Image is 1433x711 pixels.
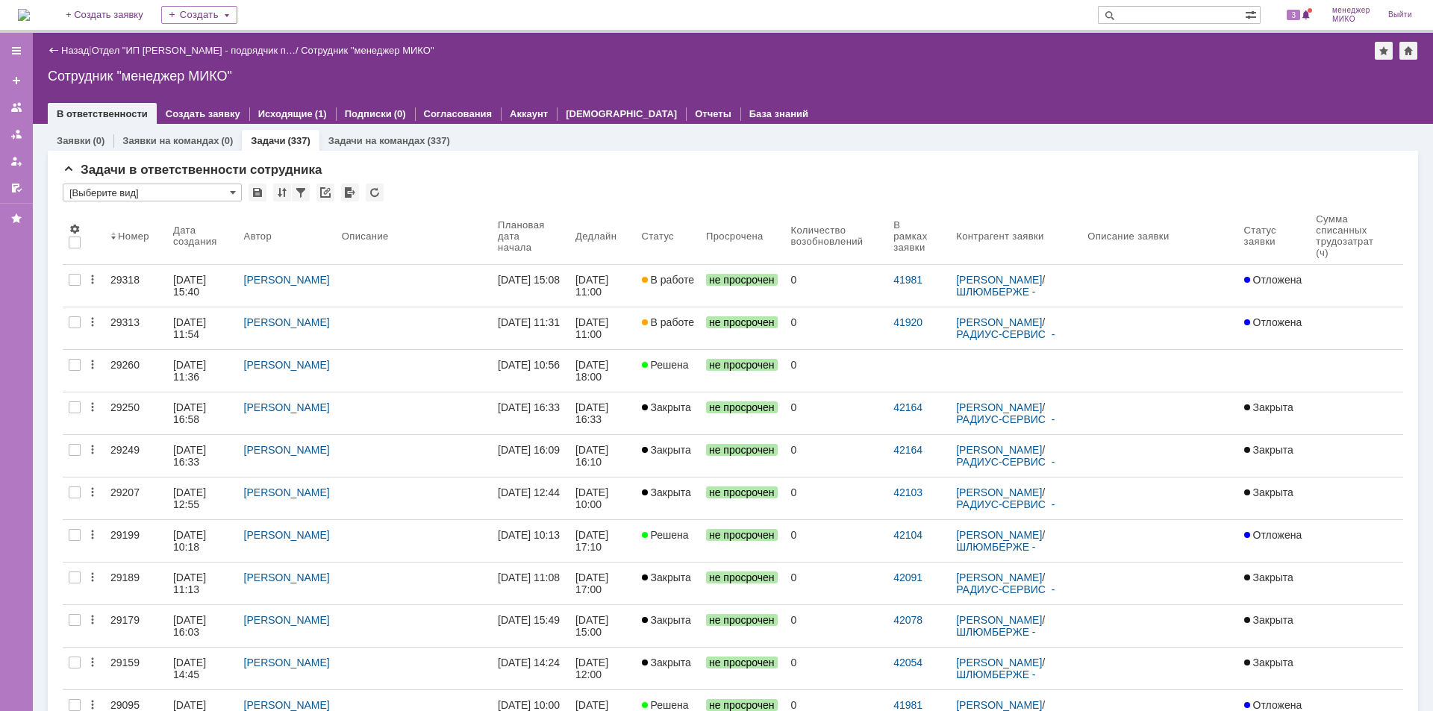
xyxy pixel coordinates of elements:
a: 42164 [893,401,922,413]
a: 29318 [104,265,167,307]
span: Закрыта [1244,401,1293,413]
img: logo [18,9,30,21]
a: 42091 [893,571,922,583]
a: [PERSON_NAME] [244,529,330,541]
span: Решена [642,699,689,711]
a: Закрыта [636,392,700,434]
a: Закрыта [636,648,700,689]
a: 0 [785,435,888,477]
div: Действия [87,359,99,371]
th: Статус [636,207,700,265]
div: [DATE] 10:13 [498,529,560,541]
span: Закрыта [1244,657,1293,668]
div: / [956,316,1075,340]
div: [DATE] 15:00 [575,614,611,638]
a: 0 [785,307,888,349]
span: Закрыта [642,657,691,668]
a: [PERSON_NAME] [244,274,330,286]
span: не просрочен [706,274,778,286]
div: Действия [87,444,99,456]
a: [PERSON_NAME] [956,614,1042,626]
a: [DATE] 10:13 [492,520,569,562]
a: 42164 [893,444,922,456]
th: Автор [238,207,336,265]
div: [DATE] 10:00 [575,486,611,510]
div: [DATE] 12:00 [575,657,611,680]
a: [PERSON_NAME] [956,486,1042,498]
div: Скопировать ссылку на список [316,184,334,201]
div: [DATE] 14:24 [498,657,560,668]
span: менеджер [1332,6,1370,15]
div: 0 [791,316,882,328]
a: 29159 [104,648,167,689]
a: [DATE] 17:00 [569,563,636,604]
a: ШЛЮМБЕРЖЕ - Компания "Шлюмберже Лоджелко, Инк" [956,668,1074,704]
div: 29250 [110,401,161,413]
span: Решена [642,529,689,541]
div: Сотрудник "менеджер МИКО" [48,69,1418,84]
a: 29207 [104,477,167,519]
div: Количество возобновлений [791,225,870,247]
a: РАДИУС-СЕРВИС - ООО «Фирма «Радиус-Сервис» [956,583,1069,619]
div: [DATE] 16:09 [498,444,560,456]
a: не просрочен [700,648,785,689]
a: 42078 [893,614,922,626]
a: 42103 [893,486,922,498]
a: [PERSON_NAME] [956,316,1042,328]
div: 0 [791,359,882,371]
a: Назад [61,45,89,56]
div: 0 [791,657,882,668]
div: Действия [87,614,99,626]
span: Отложена [1244,699,1302,711]
a: [DATE] 16:03 [167,605,238,647]
div: [DATE] 11:54 [173,316,209,340]
div: Сделать домашней страницей [1399,42,1417,60]
a: [PERSON_NAME] [956,529,1042,541]
span: Закрыта [642,614,691,626]
a: [DATE] 16:33 [569,392,636,434]
a: 0 [785,477,888,519]
div: [DATE] 11:00 [575,316,611,340]
a: [PERSON_NAME] [956,274,1042,286]
a: 29189 [104,563,167,604]
a: Закрыта [1238,435,1311,477]
a: Задачи [251,135,285,146]
span: Закрыта [1244,486,1293,498]
a: В ответственности [57,108,148,119]
div: 0 [791,699,882,711]
a: Задачи на командах [328,135,425,146]
div: Дата создания [173,225,220,247]
span: не просрочен [706,614,778,626]
div: Номер [118,231,149,242]
span: не просрочен [706,699,778,711]
div: / [956,444,1075,468]
a: 29249 [104,435,167,477]
a: Отложена [1238,265,1311,307]
a: 42104 [893,529,922,541]
a: В работе [636,265,700,307]
div: [DATE] 15:49 [498,614,560,626]
div: Плановая дата начала [498,219,552,253]
span: Закрыта [1244,444,1293,456]
div: 29260 [110,359,161,371]
a: [PERSON_NAME] [244,614,330,626]
a: Перейти на домашнюю страницу [18,9,30,21]
span: не просрочен [706,571,778,583]
a: [PERSON_NAME] [244,359,330,371]
a: Заявки на командах [122,135,219,146]
div: (337) [287,135,310,146]
div: Действия [87,401,99,413]
div: Действия [87,529,99,541]
a: не просрочен [700,605,785,647]
div: 0 [791,444,882,456]
div: [DATE] 12:55 [173,486,209,510]
a: 0 [785,265,888,307]
th: Статус заявки [1238,207,1311,265]
div: Статус [642,231,674,242]
div: [DATE] 11:13 [173,571,209,595]
a: Отдел "ИП [PERSON_NAME] - подрядчик п… [92,45,296,56]
a: [PERSON_NAME] [244,401,330,413]
div: 0 [791,614,882,626]
a: [PERSON_NAME] [956,571,1042,583]
span: Отложена [1244,529,1302,541]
